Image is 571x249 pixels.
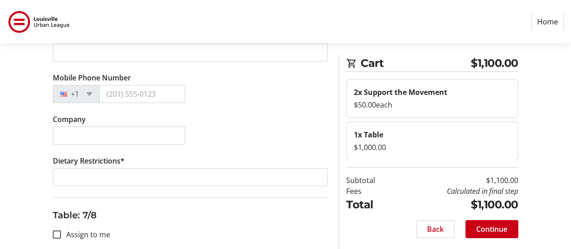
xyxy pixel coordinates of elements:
[53,208,328,222] h3: Table: 7/8
[53,155,125,166] label: Dietary Restrictions*
[53,114,86,125] label: Company
[346,197,396,213] td: Total
[396,175,518,186] td: $1,100.00
[354,142,511,153] div: $1,000.00
[396,186,518,197] td: Calculated in final step
[396,197,518,213] td: $1,100.00
[61,229,110,240] label: Assign to me
[346,175,396,186] td: Subtotal
[346,186,396,197] td: Fees
[465,220,518,238] button: Continue
[471,55,518,71] span: $1,100.00
[7,4,71,40] img: Louisville Urban League's Logo
[531,13,564,30] a: Home
[53,72,131,83] label: Mobile Phone Number
[99,85,185,103] input: (201) 555-0123
[476,224,507,235] span: Continue
[416,220,455,238] button: Back
[354,99,511,110] div: $50.00 each
[427,224,444,235] span: Back
[354,130,383,140] strong: 1x Table
[361,55,471,71] span: Cart
[354,87,447,97] strong: 2x Support the Movement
